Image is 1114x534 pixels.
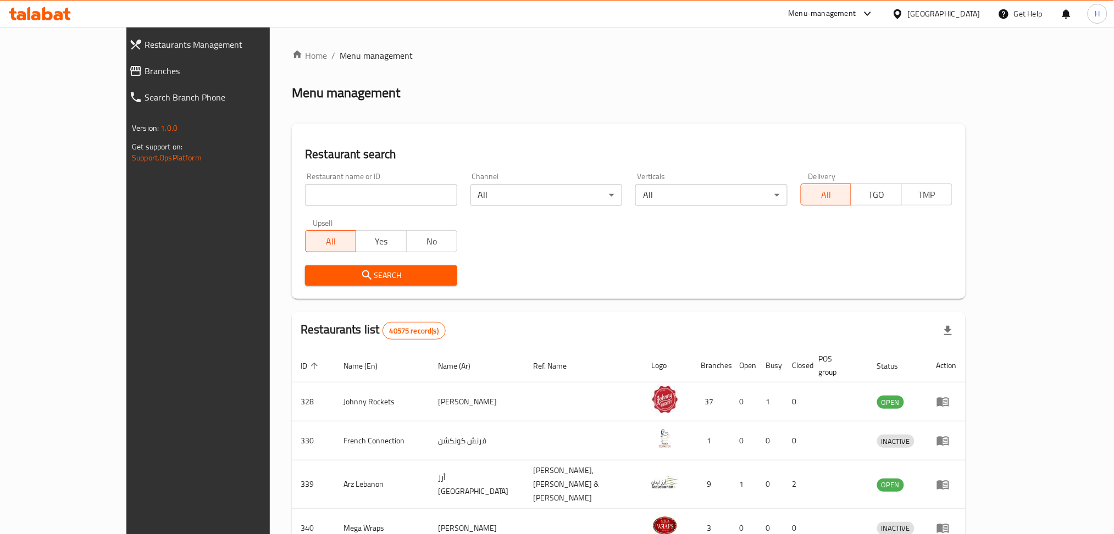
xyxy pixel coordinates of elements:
[730,460,757,509] td: 1
[877,396,904,409] span: OPEN
[301,321,446,340] h2: Restaurants list
[901,183,952,205] button: TMP
[692,421,730,460] td: 1
[340,49,413,62] span: Menu management
[305,184,457,206] input: Search for restaurant name or ID..
[429,421,525,460] td: فرنش كونكشن
[757,382,783,421] td: 1
[145,91,304,104] span: Search Branch Phone
[806,187,847,203] span: All
[145,38,304,51] span: Restaurants Management
[145,64,304,77] span: Branches
[818,352,855,379] span: POS group
[906,187,948,203] span: TMP
[406,230,457,252] button: No
[470,184,622,206] div: All
[411,233,453,249] span: No
[877,359,913,372] span: Status
[429,382,525,421] td: [PERSON_NAME]
[292,49,966,62] nav: breadcrumb
[292,84,400,102] h2: Menu management
[383,322,446,340] div: Total records count
[856,187,897,203] span: TGO
[132,121,159,135] span: Version:
[851,183,902,205] button: TGO
[292,460,335,509] td: 339
[335,382,429,421] td: Johnny Rockets
[525,460,643,509] td: [PERSON_NAME],[PERSON_NAME] & [PERSON_NAME]
[935,318,961,344] div: Export file
[877,435,915,448] span: INACTIVE
[438,359,485,372] span: Name (Ar)
[928,349,966,382] th: Action
[783,349,810,382] th: Closed
[292,421,335,460] td: 330
[651,386,679,413] img: Johnny Rockets
[651,425,679,452] img: French Connection
[801,183,852,205] button: All
[877,479,904,491] span: OPEN
[936,395,957,408] div: Menu
[310,233,352,249] span: All
[335,421,429,460] td: French Connection
[356,230,407,252] button: Yes
[361,233,402,249] span: Yes
[789,7,856,20] div: Menu-management
[301,359,322,372] span: ID
[783,460,810,509] td: 2
[292,382,335,421] td: 328
[730,349,757,382] th: Open
[1095,8,1100,20] span: H
[757,460,783,509] td: 0
[642,349,692,382] th: Logo
[335,460,429,509] td: Arz Lebanon
[692,460,730,509] td: 9
[692,382,730,421] td: 37
[730,382,757,421] td: 0
[730,421,757,460] td: 0
[877,479,904,492] div: OPEN
[692,349,730,382] th: Branches
[305,230,356,252] button: All
[383,326,445,336] span: 40575 record(s)
[132,140,182,154] span: Get support on:
[757,349,783,382] th: Busy
[120,84,313,110] a: Search Branch Phone
[160,121,178,135] span: 1.0.0
[331,49,335,62] li: /
[808,173,836,180] label: Delivery
[313,219,333,227] label: Upsell
[783,421,810,460] td: 0
[120,31,313,58] a: Restaurants Management
[132,151,202,165] a: Support.OpsPlatform
[908,8,980,20] div: [GEOGRAPHIC_DATA]
[757,421,783,460] td: 0
[936,434,957,447] div: Menu
[635,184,787,206] div: All
[314,269,448,282] span: Search
[429,460,525,509] td: أرز [GEOGRAPHIC_DATA]
[343,359,392,372] span: Name (En)
[651,469,679,496] img: Arz Lebanon
[783,382,810,421] td: 0
[305,265,457,286] button: Search
[305,146,952,163] h2: Restaurant search
[534,359,581,372] span: Ref. Name
[936,478,957,491] div: Menu
[120,58,313,84] a: Branches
